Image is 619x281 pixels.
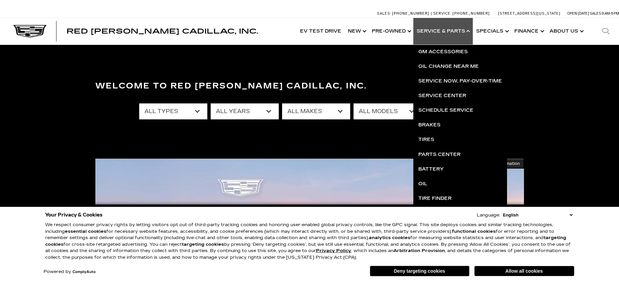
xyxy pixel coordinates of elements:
span: Sales: [590,11,602,16]
select: Language Select [501,212,574,218]
select: Filter by make [282,103,350,119]
a: Service & Parts [413,18,473,45]
a: Service Now, Pay-Over-Time [413,74,507,88]
a: Specials [473,18,511,45]
span: Service: [433,11,452,16]
a: Oil Change near Me [413,59,507,74]
a: Brakes [413,118,507,132]
a: Red [PERSON_NAME] Cadillac, Inc. [66,28,258,35]
a: Parts Center [413,147,507,162]
strong: targeting cookies [45,235,566,247]
a: Service Center [413,88,507,103]
span: Red [PERSON_NAME] Cadillac, Inc. [66,27,258,35]
a: Finance [511,18,546,45]
a: Tire Finder [413,191,507,206]
a: Service: [PHONE_NUMBER] [431,12,491,15]
strong: functional cookies [452,229,496,234]
h3: Welcome to Red [PERSON_NAME] Cadillac, Inc. [95,79,524,93]
a: Battery [413,162,507,177]
a: Oil [413,177,507,191]
a: EV Test Drive [297,18,345,45]
div: Language: [477,213,500,217]
a: Sales: [PHONE_NUMBER] [377,12,431,15]
a: New [345,18,368,45]
div: Powered by [44,270,96,274]
strong: essential cookies [65,229,106,234]
a: ComplyAuto [72,270,96,274]
button: Allow all cookies [474,266,574,276]
a: GM Accessories [413,45,507,59]
a: Pre-Owned [368,18,413,45]
img: Cadillac Dark Logo with Cadillac White Text [13,25,47,38]
a: Privacy Policy [316,248,351,253]
strong: analytics cookies [369,235,410,240]
span: Sales: [377,11,391,16]
strong: Arbitration Provision [393,248,445,253]
a: About Us [546,18,586,45]
select: Filter by type [139,103,207,119]
a: Schedule Service [413,103,507,118]
span: Your Privacy & Cookies [45,210,103,219]
span: Open [DATE] [567,11,589,16]
select: Filter by year [211,103,279,119]
p: We respect consumer privacy rights by letting visitors opt out of third-party tracking cookies an... [45,222,574,261]
button: Deny targeting cookies [370,266,469,276]
strong: targeting cookies [182,242,224,247]
a: [STREET_ADDRESS][US_STATE] [498,11,561,16]
select: Filter by model [354,103,422,119]
span: 9 AM-6 PM [602,11,619,16]
span: [PHONE_NUMBER] [392,11,429,16]
a: Tires [413,132,507,147]
span: [PHONE_NUMBER] [453,11,490,16]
